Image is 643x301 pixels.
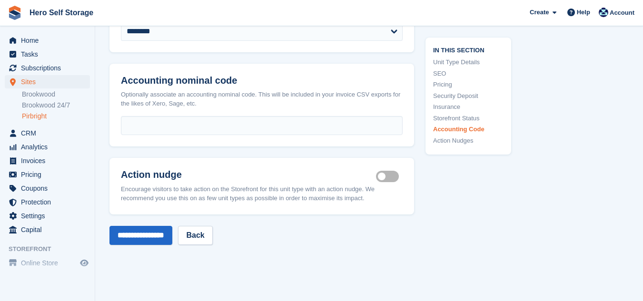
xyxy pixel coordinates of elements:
img: stora-icon-8386f47178a22dfd0bd8f6a31ec36ba5ce8667c1dd55bd0f319d3a0aa187defe.svg [8,6,22,20]
span: Pricing [21,168,78,181]
span: CRM [21,126,78,140]
span: Coupons [21,182,78,195]
span: Capital [21,223,78,236]
span: Help [577,8,590,17]
a: menu [5,256,90,270]
span: Storefront [9,244,95,254]
h2: Action nudge [121,169,376,181]
a: Back [178,226,212,245]
a: menu [5,126,90,140]
a: menu [5,223,90,236]
span: Protection [21,195,78,209]
a: Accounting Code [433,125,504,134]
a: Brookwood [22,90,90,99]
span: Subscriptions [21,61,78,75]
a: menu [5,168,90,181]
span: Invoices [21,154,78,167]
span: Sites [21,75,78,88]
a: Preview store [79,257,90,269]
span: Home [21,34,78,47]
a: menu [5,48,90,61]
a: menu [5,195,90,209]
a: menu [5,61,90,75]
span: Create [530,8,549,17]
a: Storefront Status [433,113,504,123]
a: Security Deposit [433,91,504,100]
a: menu [5,75,90,88]
h2: Accounting nominal code [121,75,403,86]
a: Hero Self Storage [26,5,97,20]
label: Is active [376,175,403,177]
span: Account [610,8,634,18]
a: menu [5,34,90,47]
a: menu [5,154,90,167]
a: Insurance [433,102,504,112]
span: Analytics [21,140,78,154]
a: Pirbright [22,112,90,121]
a: menu [5,209,90,223]
span: In this section [433,45,504,54]
span: Settings [21,209,78,223]
div: Optionally associate an accounting nominal code. This will be included in your invoice CSV export... [121,90,403,108]
a: menu [5,182,90,195]
a: Pricing [433,80,504,89]
span: Online Store [21,256,78,270]
div: Encourage visitors to take action on the Storefront for this unit type with an action nudge. We r... [121,184,403,203]
a: menu [5,140,90,154]
a: Unit Type Details [433,58,504,67]
img: Holly Budge [599,8,608,17]
span: Tasks [21,48,78,61]
a: SEO [433,68,504,78]
a: Brookwood 24/7 [22,101,90,110]
a: Action Nudges [433,136,504,145]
